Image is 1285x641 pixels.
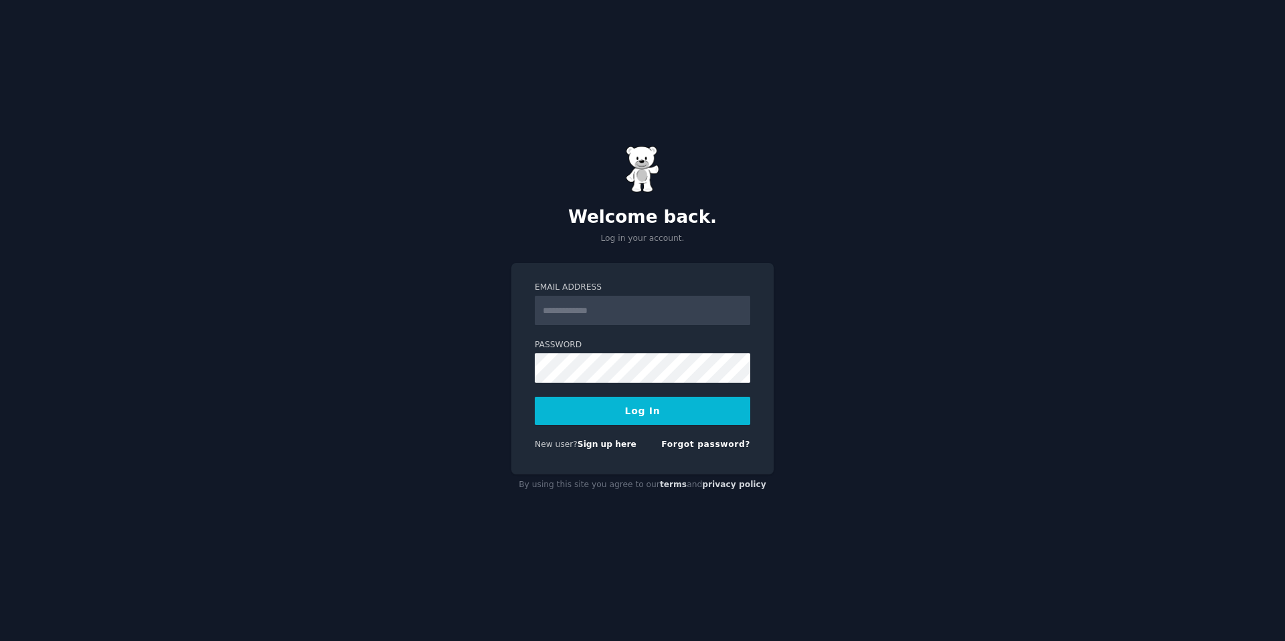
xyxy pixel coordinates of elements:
p: Log in your account. [511,233,774,245]
img: Gummy Bear [626,146,659,193]
a: Sign up here [578,440,636,449]
button: Log In [535,397,750,425]
label: Email Address [535,282,750,294]
span: New user? [535,440,578,449]
label: Password [535,339,750,351]
h2: Welcome back. [511,207,774,228]
a: terms [660,480,687,489]
a: privacy policy [702,480,766,489]
a: Forgot password? [661,440,750,449]
div: By using this site you agree to our and [511,474,774,496]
